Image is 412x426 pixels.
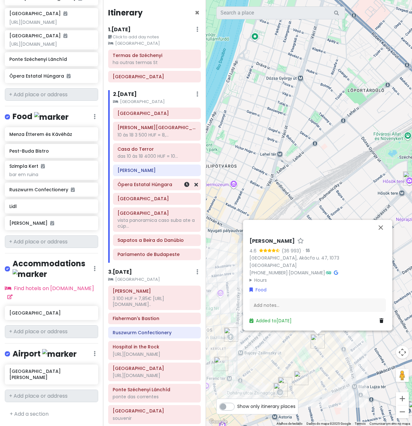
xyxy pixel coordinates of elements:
[117,182,196,187] h6: Ópera Estatal Húngara
[5,390,98,402] input: + Add place or address
[278,377,292,391] div: Raoul Wallenberg Holocaust Memorial Park
[108,40,201,47] small: [GEOGRAPHIC_DATA]
[249,254,339,268] a: [GEOGRAPHIC_DATA], Akácfa u. 47, 1073 [GEOGRAPHIC_DATA]
[41,164,45,168] i: Added to itinerary
[117,237,196,243] h6: Sapatos a Beira do Danúbio
[249,238,386,283] div: · ·
[108,8,143,18] h4: Itinerary
[117,167,196,173] h6: Mazel Tov
[9,56,93,62] h6: Ponte Széchenyi Lánchíd
[282,247,301,254] div: (36 993)
[184,181,189,188] a: Set a time
[9,172,93,177] div: bar em ruina
[355,422,366,425] a: Termos (abre num novo separador)
[9,148,93,154] h6: Pest-Buda Bistro
[289,269,325,276] a: [DOMAIN_NAME]
[13,269,47,279] img: marker
[249,238,295,244] h6: [PERSON_NAME]
[13,349,77,359] h4: Airport
[9,368,93,380] h6: [GEOGRAPHIC_DATA][PERSON_NAME]
[9,163,45,169] h6: Szimpla Kert
[117,217,196,229] div: vista panoramica caso suba ate a cúp...
[249,269,288,276] a: [PHONE_NUMBER]
[396,346,409,359] button: Controlos da câmara do mapa
[334,270,338,275] i: Google Maps
[396,392,409,405] button: Ampliar
[113,351,196,357] div: [URL][DOMAIN_NAME]
[117,196,196,202] h6: Elizabeth Square
[370,422,410,425] a: Comunicar um erro no mapa
[113,288,196,294] h6: Matthias Church
[373,220,389,235] button: Fechar
[9,131,93,137] h6: Menza Étterem és Kávéház
[311,334,325,348] div: Mazel Tov
[195,9,200,17] button: Close
[50,221,54,225] i: Added to itinerary
[34,112,69,122] img: marker
[249,247,259,254] div: 4.6
[108,26,131,33] h6: 1 . [DATE]
[113,415,196,421] div: souvenir
[113,408,196,414] h6: Great Market Hall
[9,204,93,209] h6: Lidl
[294,371,308,385] div: Szimpla Kert
[113,330,196,336] h6: Ruszwurm Confectionery
[237,403,295,410] span: Show only itinerary places
[42,349,77,359] img: marker
[9,41,93,47] div: [URL][DOMAIN_NAME]
[113,60,196,65] div: ha outras termas St
[113,394,196,400] div: ponte das correntes
[301,248,310,254] div: ·
[5,88,98,101] input: + Add place or address
[216,6,345,19] input: Search a place
[113,74,196,80] h6: Praça dos Heróis
[63,33,67,38] i: Added to itinerary
[9,73,93,79] h6: Ópera Estatal Húngara
[379,317,386,324] a: Delete place
[276,421,303,426] button: Atalhos de teclado
[9,19,93,25] div: [URL][DOMAIN_NAME]
[9,187,93,193] h6: Ruszwurm Confectionery
[10,410,49,418] a: + Add a section
[5,285,94,300] a: Find hotels on [DOMAIN_NAME]
[113,99,201,105] small: [GEOGRAPHIC_DATA]
[249,286,267,293] a: Food
[5,235,98,248] input: + Add place or address
[396,369,409,382] button: Arraste o Pegman para o mapa para abrir o Street View
[208,418,229,426] a: Abrir esta área no Google Maps (abre uma nova janela)
[117,110,196,116] h6: Avenida Andrássy
[326,270,331,275] i: Tripadvisor
[71,187,75,192] i: Added to itinerary
[113,91,137,98] h6: 2 . [DATE]
[214,357,228,371] div: Elizabeth Square
[5,325,98,338] input: + Add place or address
[297,238,304,244] a: Star place
[113,344,196,350] h6: Hospital in the Rock
[249,298,386,312] div: Add notes...
[9,33,67,39] h6: [GEOGRAPHIC_DATA]
[9,220,93,226] h6: [PERSON_NAME]
[194,181,198,188] a: Remove from day
[117,251,196,257] h6: Parlamento de Budapeste
[67,74,70,78] i: Added to itinerary
[113,373,196,378] div: [URL][DOMAIN_NAME]
[396,405,409,418] button: Reduzir
[13,259,94,279] h4: Accommodations
[113,296,196,307] div: 3 100 HUF = 7,85€ [URL][DOMAIN_NAME]..
[249,276,386,283] summary: Hours
[113,316,196,321] h6: Fisherman's Bastion
[274,383,288,397] div: Sinagoga de Budapeste
[195,7,200,18] span: Close itinerary
[306,422,351,425] span: Dados do mapa ©2025 Google
[113,387,196,393] h6: Ponte Széchenyi Lánchíd
[117,210,196,216] h6: Basílica de Santo Estêvão
[108,34,201,40] small: Click to add day notes
[117,146,196,152] h6: Casa do Terror
[224,327,238,342] div: Basílica de Santo Estêvão
[117,153,196,159] div: das 10 às 18 4000 HUF = 10...
[113,365,196,371] h6: Castelo de Buda
[108,276,201,283] small: [GEOGRAPHIC_DATA]
[117,125,196,130] h6: Franz Liszt Memorial Museum
[113,52,196,58] h6: Termas de Széchenyi
[108,269,132,276] h6: 3 . [DATE]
